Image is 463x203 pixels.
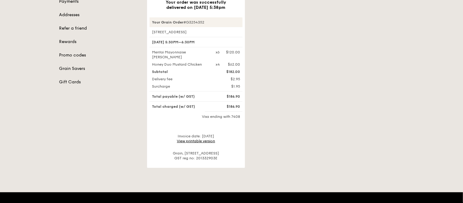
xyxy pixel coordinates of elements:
[59,79,140,85] a: Gift Cards
[59,25,140,31] a: Refer a friend
[150,134,243,143] div: Invoice date: [DATE]
[216,62,220,67] div: x4
[152,94,195,99] span: Total payable (w/ GST)
[150,17,243,27] div: #G3254352
[212,77,244,82] div: $2.95
[150,37,243,47] div: [DATE] 5:30PM–6:30PM
[226,50,240,55] div: $120.00
[177,139,215,143] a: View printable version
[216,50,220,55] div: x6
[59,66,140,72] a: Grain Savers
[59,12,140,18] a: Addresses
[212,84,244,89] div: $1.95
[148,84,212,89] div: Surcharge
[148,77,212,82] div: Delivery fee
[148,69,212,74] div: Subtotal
[150,151,243,161] div: Grain, [STREET_ADDRESS] GST reg no: 201332903E
[150,114,243,119] div: Visa ending with 7408
[148,104,212,109] div: Total charged (w/ GST)
[212,69,244,74] div: $182.00
[152,20,183,24] strong: Your Grain Order
[148,62,212,67] div: Honey Duo Mustard Chicken
[228,62,240,67] div: $62.00
[59,39,140,45] a: Rewards
[212,94,244,99] div: $186.90
[212,104,244,109] div: $186.90
[59,52,140,58] a: Promo codes
[148,50,212,60] div: Mentai Mayonnaise [PERSON_NAME]
[150,30,243,34] div: [STREET_ADDRESS]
